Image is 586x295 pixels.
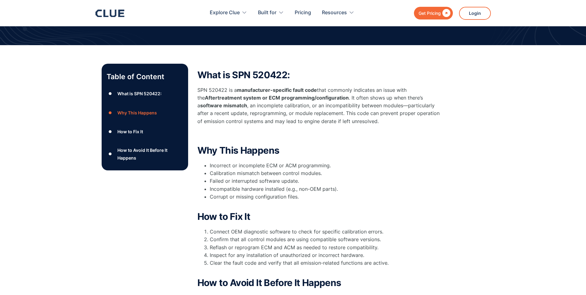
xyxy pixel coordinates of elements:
[107,89,183,98] a: ●What is SPN 520422:
[441,9,450,17] div: 
[210,3,240,23] div: Explore Clue
[210,162,445,169] li: Incorrect or incomplete ECM or ACM programming.
[197,69,290,80] strong: What is SPN 520422:
[210,236,445,243] li: Confirm that all control modules are using compatible software versions.
[197,145,280,156] strong: Why This Happens
[322,3,347,23] div: Resources
[419,9,441,17] div: Get Pricing
[117,128,143,135] div: How to Fix It
[117,109,157,117] div: Why This Happens
[258,3,276,23] div: Built for
[414,7,453,19] a: Get Pricing
[210,244,445,251] li: Reflash or reprogram ECM and ACM as needed to restore compatibility.
[210,251,445,259] li: Inspect for any installation of unauthorized or incorrect hardware.
[459,7,491,20] a: Login
[210,228,445,236] li: Connect OEM diagnostic software to check for specific calibration errors.
[107,108,183,117] a: ●Why This Happens
[210,169,445,177] li: Calibration mismatch between control modules.
[205,95,349,101] strong: Aftertreatment system or ECM programming/configuration
[210,193,445,208] li: Corrupt or missing configuration files.
[197,131,445,139] p: ‍
[197,211,251,222] strong: How to Fix It
[107,149,114,159] div: ●
[210,185,445,193] li: Incompatible hardware installed (e.g., non-OEM parts).
[107,89,114,98] div: ●
[237,87,317,93] strong: manufacturer-specific fault code
[107,127,183,136] a: ●How to Fix It
[295,3,311,23] a: Pricing
[107,146,183,162] a: ●How to Avoid It Before It Happens
[117,90,162,97] div: What is SPN 520422:
[107,127,114,136] div: ●
[258,3,284,23] div: Built for
[210,3,247,23] div: Explore Clue
[322,3,354,23] div: Resources
[197,86,445,125] p: SPN 520422 is a that commonly indicates an issue with the . It often shows up when there’s a , an...
[117,146,183,162] div: How to Avoid It Before It Happens
[107,108,114,117] div: ●
[210,259,445,275] li: Clear the fault code and verify that all emission-related functions are active.
[200,102,247,109] strong: software mismatch
[210,177,445,185] li: Failed or interrupted software update.
[107,72,183,82] p: Table of Content
[197,277,341,288] strong: How to Avoid It Before It Happens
